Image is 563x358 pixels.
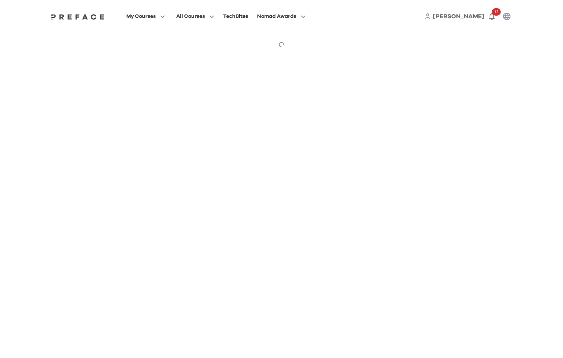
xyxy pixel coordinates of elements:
a: Preface Logo [49,13,107,19]
span: Nomad Awards [257,12,296,21]
img: Preface Logo [49,14,107,20]
button: My Courses [124,12,167,21]
span: 12 [492,8,501,16]
button: All Courses [174,12,216,21]
button: Nomad Awards [255,12,308,21]
span: [PERSON_NAME] [433,13,484,19]
button: 12 [484,9,499,24]
span: All Courses [176,12,205,21]
div: TechBites [223,12,248,21]
span: My Courses [126,12,156,21]
a: [PERSON_NAME] [433,12,484,21]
